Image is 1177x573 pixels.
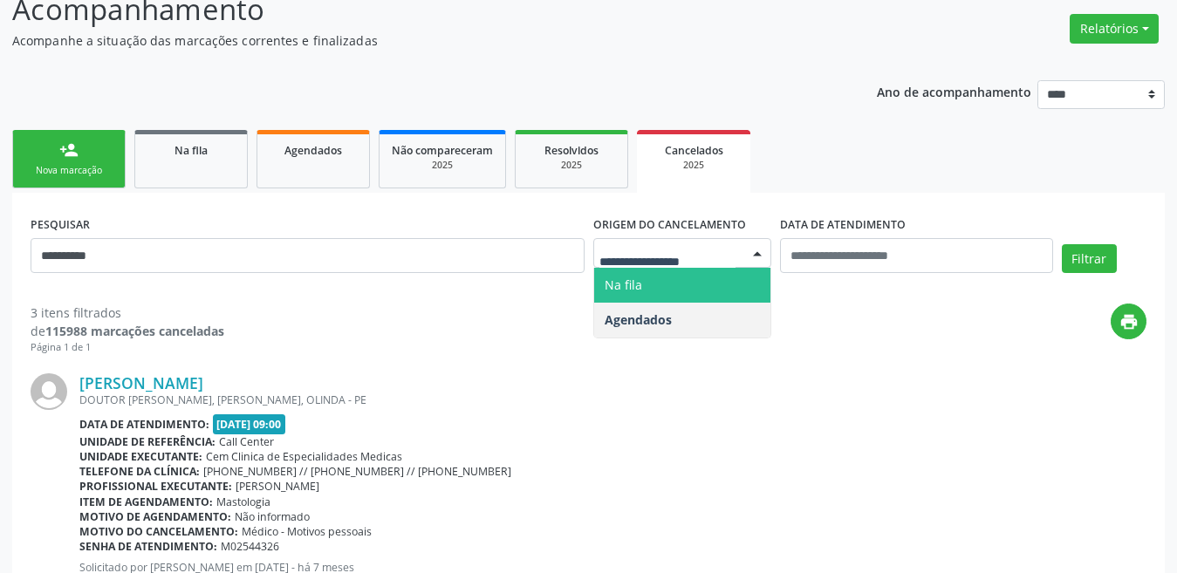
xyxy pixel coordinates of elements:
button: Relatórios [1070,14,1159,44]
button: print [1111,304,1146,339]
span: Call Center [219,434,274,449]
b: Motivo do cancelamento: [79,524,238,539]
span: Médico - Motivos pessoais [242,524,372,539]
b: Profissional executante: [79,479,232,494]
span: Agendados [605,311,672,328]
i: print [1119,312,1139,331]
label: Origem do cancelamento [593,211,746,238]
div: 2025 [649,159,738,172]
b: Motivo de agendamento: [79,509,231,524]
div: 3 itens filtrados [31,304,224,322]
span: Não informado [235,509,310,524]
span: Cem Clinica de Especialidades Medicas [206,449,402,464]
div: Página 1 de 1 [31,340,224,355]
b: Data de atendimento: [79,417,209,432]
span: [DATE] 09:00 [213,414,286,434]
a: [PERSON_NAME] [79,373,203,392]
div: DOUTOR [PERSON_NAME], [PERSON_NAME], OLINDA - PE [79,392,1146,407]
span: Na fila [605,276,642,293]
span: Mastologia [216,495,270,509]
span: M02544326 [221,539,279,554]
img: img [31,373,67,410]
button: Filtrar [1062,244,1117,274]
b: Item de agendamento: [79,495,213,509]
span: Não compareceram [392,143,493,158]
b: Unidade executante: [79,449,202,464]
div: 2025 [528,159,615,172]
p: Acompanhe a situação das marcações correntes e finalizadas [12,31,819,50]
span: [PHONE_NUMBER] // [PHONE_NUMBER] // [PHONE_NUMBER] [203,464,511,479]
label: DATA DE ATENDIMENTO [780,211,906,238]
div: person_add [59,140,79,160]
b: Telefone da clínica: [79,464,200,479]
label: PESQUISAR [31,211,90,238]
span: Resolvidos [544,143,599,158]
strong: 115988 marcações canceladas [45,323,224,339]
div: 2025 [392,159,493,172]
span: [PERSON_NAME] [236,479,319,494]
p: Ano de acompanhamento [877,80,1031,102]
span: Cancelados [665,143,723,158]
b: Senha de atendimento: [79,539,217,554]
span: Na fila [174,143,208,158]
div: Nova marcação [25,164,113,177]
b: Unidade de referência: [79,434,216,449]
div: de [31,322,224,340]
span: Agendados [284,143,342,158]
